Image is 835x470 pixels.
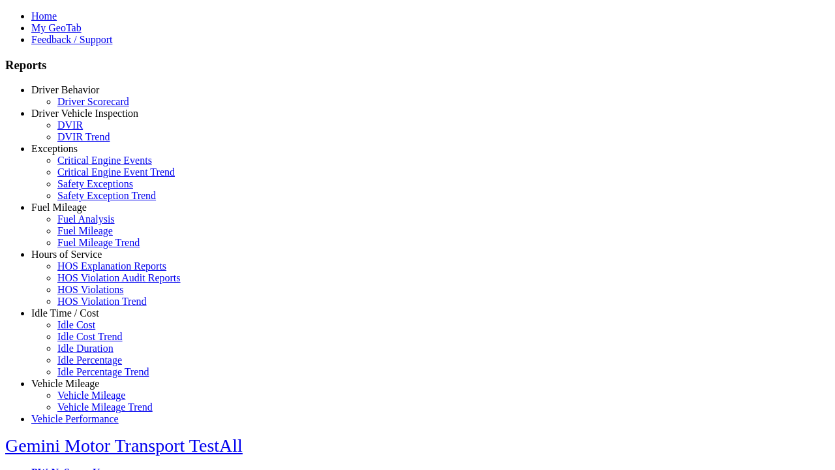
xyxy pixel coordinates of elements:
[57,155,152,166] a: Critical Engine Events
[57,343,114,354] a: Idle Duration
[57,190,156,201] a: Safety Exception Trend
[57,331,123,342] a: Idle Cost Trend
[57,213,115,225] a: Fuel Analysis
[31,378,99,389] a: Vehicle Mileage
[57,296,147,307] a: HOS Violation Trend
[31,249,102,260] a: Hours of Service
[57,272,181,283] a: HOS Violation Audit Reports
[57,119,83,131] a: DVIR
[57,390,125,401] a: Vehicle Mileage
[57,166,175,178] a: Critical Engine Event Trend
[57,225,113,236] a: Fuel Mileage
[57,131,110,142] a: DVIR Trend
[31,10,57,22] a: Home
[31,307,99,319] a: Idle Time / Cost
[57,178,133,189] a: Safety Exceptions
[57,366,149,377] a: Idle Percentage Trend
[57,237,140,248] a: Fuel Mileage Trend
[31,413,119,424] a: Vehicle Performance
[5,58,830,72] h3: Reports
[57,401,153,413] a: Vehicle Mileage Trend
[31,108,138,119] a: Driver Vehicle Inspection
[31,84,99,95] a: Driver Behavior
[57,260,166,272] a: HOS Explanation Reports
[5,435,243,456] a: Gemini Motor Transport TestAll
[31,202,87,213] a: Fuel Mileage
[57,284,123,295] a: HOS Violations
[57,354,122,366] a: Idle Percentage
[31,22,82,33] a: My GeoTab
[31,143,78,154] a: Exceptions
[31,34,112,45] a: Feedback / Support
[57,319,95,330] a: Idle Cost
[57,96,129,107] a: Driver Scorecard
